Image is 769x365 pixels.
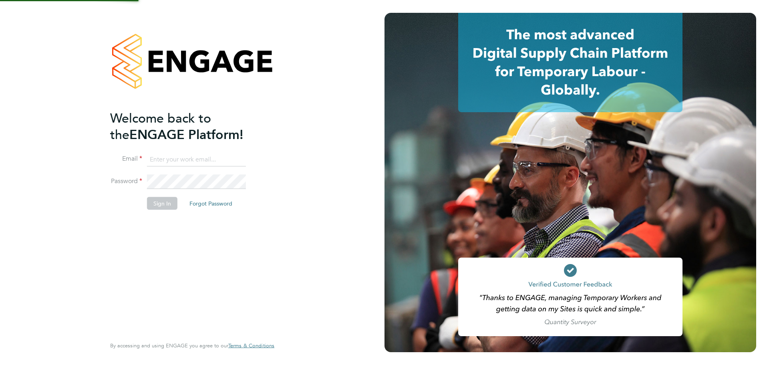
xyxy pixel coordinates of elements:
label: Password [110,177,142,186]
button: Forgot Password [183,197,239,210]
button: Sign In [147,197,177,210]
h2: ENGAGE Platform! [110,110,266,143]
span: Terms & Conditions [228,342,274,349]
a: Terms & Conditions [228,343,274,349]
span: By accessing and using ENGAGE you agree to our [110,342,274,349]
label: Email [110,155,142,163]
span: Welcome back to the [110,110,211,142]
input: Enter your work email... [147,152,246,167]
